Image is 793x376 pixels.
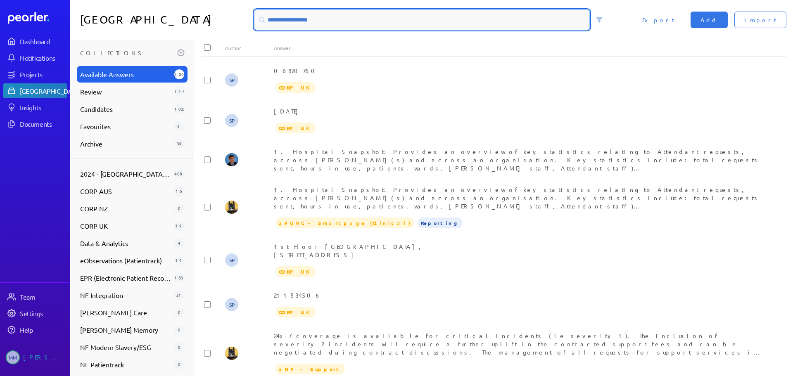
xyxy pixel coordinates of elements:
span: NF Modern Slavery/ESG [80,342,171,352]
span: Sarah Pendlebury [225,253,238,267]
span: Sarah Pendlebury [225,114,238,127]
span: CORP UK [275,266,316,277]
span: Review [80,87,171,97]
button: Export [632,12,684,28]
img: Tung Nguyen [225,347,238,360]
span: eObservations (Patientrack) [80,255,171,265]
span: [PERSON_NAME] Memory [80,325,171,335]
a: Dashboard [3,34,67,49]
span: Data & Analytics [80,238,171,248]
span: Import [744,16,776,24]
img: Sam Blight [225,153,238,166]
div: 211534506 [274,291,762,299]
div: 1033 [174,104,184,114]
span: Add [700,16,718,24]
span: Archive [80,139,171,149]
div: Insights [20,103,66,111]
span: zFUNC - Smartpage (Clinical) [275,218,414,228]
h3: Collections [80,46,174,59]
button: Import [734,12,786,28]
div: Answer [274,45,762,51]
a: Dashboard [8,12,67,24]
div: 0 [174,359,184,369]
span: EPR (Electronic Patient Record) [80,273,171,283]
a: Projects [3,67,67,82]
a: Insights [3,100,67,115]
div: Help [20,326,66,334]
span: NF Patientrack [80,359,171,369]
span: Reporting [418,218,463,228]
div: 24x7 coverage is available for critical incidents (ie severity 1). The inclusion of severity 2 in... [274,331,762,356]
div: 19 [174,255,184,265]
div: 2 [174,121,184,131]
span: Favourites [80,121,171,131]
span: zNF - Support [275,364,345,374]
span: Michelle Manuel [6,350,20,364]
h1: [GEOGRAPHIC_DATA] [80,10,251,30]
div: 4 [174,238,184,248]
div: 0 [174,325,184,335]
div: 34 [174,139,184,149]
div: 0 [174,342,184,352]
div: Author [225,45,274,51]
span: NF Integration [80,290,171,300]
div: Team [20,293,66,301]
div: 158 [174,273,184,283]
span: CORP UK [275,82,316,93]
div: 1st Floor [GEOGRAPHIC_DATA], [STREET_ADDRESS] [274,242,762,259]
span: Sarah Pendlebury [225,298,238,311]
div: 0 [174,203,184,213]
a: MM[PERSON_NAME] [3,347,67,368]
div: 19 [174,221,184,231]
button: Add [691,12,728,28]
span: Candidates [80,104,171,114]
span: Export [642,16,674,24]
a: [GEOGRAPHIC_DATA] [3,83,67,98]
a: Notifications [3,50,67,65]
div: Settings [20,309,66,317]
span: [PERSON_NAME] Care [80,307,171,317]
div: [DATE] [274,107,762,115]
div: Documents [20,120,66,128]
div: 0 [174,307,184,317]
div: 2061 [174,69,184,79]
div: 1. Hospital Snapshot: Provides an overview of key statistics relating to Attendant requests, acro... [274,147,762,172]
span: CORP UK [275,123,316,133]
a: Help [3,322,67,337]
a: Documents [3,116,67,131]
div: 1293 [174,87,184,97]
a: Settings [3,306,67,321]
div: 31 [174,290,184,300]
span: CORP NZ [80,203,171,213]
span: 2024 - [GEOGRAPHIC_DATA] - [GEOGRAPHIC_DATA] - Flow [80,169,171,179]
div: Projects [20,70,66,78]
div: Dashboard [20,37,66,45]
div: 06820760 [274,66,762,75]
span: CORP AUS [80,186,171,196]
div: [PERSON_NAME] [23,350,64,364]
div: [GEOGRAPHIC_DATA] [20,87,81,95]
div: 408 [174,169,184,179]
span: CORP UK [80,221,171,231]
a: Team [3,289,67,304]
div: 1. Hospital Snapshot: Provides an overview of key statistics relating to Attendant requests, acro... [274,185,762,210]
div: 16 [174,186,184,196]
img: Tung Nguyen [225,201,238,214]
span: Sarah Pendlebury [225,73,238,87]
span: CORP UK [275,307,316,317]
div: Notifications [20,54,66,62]
span: Available Answers [80,69,171,79]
